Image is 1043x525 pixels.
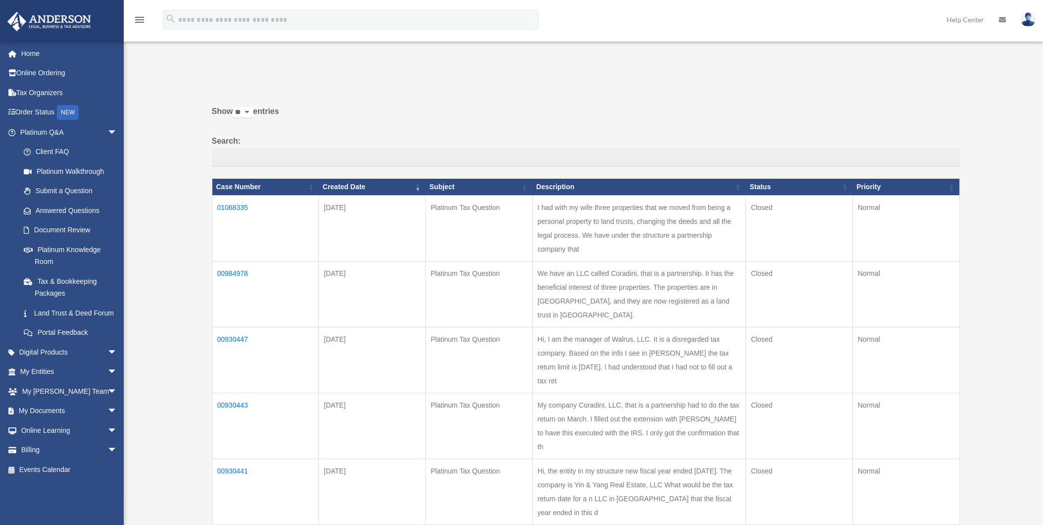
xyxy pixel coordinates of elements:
[745,196,852,262] td: Closed
[14,161,127,181] a: Platinum Walkthrough
[319,327,426,393] td: [DATE]
[745,327,852,393] td: Closed
[852,262,959,327] td: Normal
[532,262,745,327] td: We have an LLC called Coradini, that is a partnership. It has the beneficial interest of three pr...
[107,401,127,421] span: arrow_drop_down
[852,393,959,459] td: Normal
[532,196,745,262] td: I had with my wife three properties that we moved from being a personal property to land trusts, ...
[14,220,127,240] a: Document Review
[426,393,533,459] td: Platinum Tax Question
[7,63,132,83] a: Online Ordering
[7,342,132,362] a: Digital Productsarrow_drop_down
[745,459,852,525] td: Closed
[14,142,127,162] a: Client FAQ
[107,362,127,382] span: arrow_drop_down
[745,393,852,459] td: Closed
[14,240,127,271] a: Platinum Knowledge Room
[532,459,745,525] td: Hi, the entity in my structure new fiscal year ended [DATE]. The company is Yin & Yang Real Estat...
[852,196,959,262] td: Normal
[852,179,959,196] th: Priority: activate to sort column ascending
[319,262,426,327] td: [DATE]
[426,179,533,196] th: Subject: activate to sort column ascending
[745,262,852,327] td: Closed
[426,196,533,262] td: Platinum Tax Question
[852,327,959,393] td: Normal
[14,201,122,220] a: Answered Questions
[426,262,533,327] td: Platinum Tax Question
[14,181,127,201] a: Submit a Question
[14,323,127,343] a: Portal Feedback
[107,342,127,363] span: arrow_drop_down
[14,271,127,303] a: Tax & Bookkeeping Packages
[852,459,959,525] td: Normal
[107,381,127,402] span: arrow_drop_down
[426,459,533,525] td: Platinum Tax Question
[233,107,253,118] select: Showentries
[4,12,94,31] img: Anderson Advisors Platinum Portal
[107,440,127,461] span: arrow_drop_down
[7,362,132,382] a: My Entitiesarrow_drop_down
[134,17,146,26] a: menu
[212,262,319,327] td: 00984978
[319,196,426,262] td: [DATE]
[14,303,127,323] a: Land Trust & Deed Forum
[532,393,745,459] td: My company Coradini, LLC, that is a partnership had to do the tax return on March. I filled out t...
[212,327,319,393] td: 00930447
[107,420,127,441] span: arrow_drop_down
[7,401,132,421] a: My Documentsarrow_drop_down
[7,44,132,63] a: Home
[532,327,745,393] td: Hi, I am the manager of Walrus, LLC. It is a disregarded tax company. Based on the info I see in ...
[212,393,319,459] td: 00930443
[212,196,319,262] td: 01068335
[212,134,960,167] label: Search:
[7,83,132,103] a: Tax Organizers
[212,179,319,196] th: Case Number: activate to sort column ascending
[134,14,146,26] i: menu
[319,459,426,525] td: [DATE]
[7,103,132,123] a: Order StatusNEW
[532,179,745,196] th: Description: activate to sort column ascending
[7,420,132,440] a: Online Learningarrow_drop_down
[319,393,426,459] td: [DATE]
[57,105,79,120] div: NEW
[319,179,426,196] th: Created Date: activate to sort column ascending
[7,460,132,479] a: Events Calendar
[107,122,127,143] span: arrow_drop_down
[7,381,132,401] a: My [PERSON_NAME] Teamarrow_drop_down
[212,105,960,128] label: Show entries
[212,148,960,167] input: Search:
[212,459,319,525] td: 00930441
[745,179,852,196] th: Status: activate to sort column ascending
[165,13,176,24] i: search
[7,440,132,460] a: Billingarrow_drop_down
[1021,12,1036,27] img: User Pic
[426,327,533,393] td: Platinum Tax Question
[7,122,127,142] a: Platinum Q&Aarrow_drop_down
